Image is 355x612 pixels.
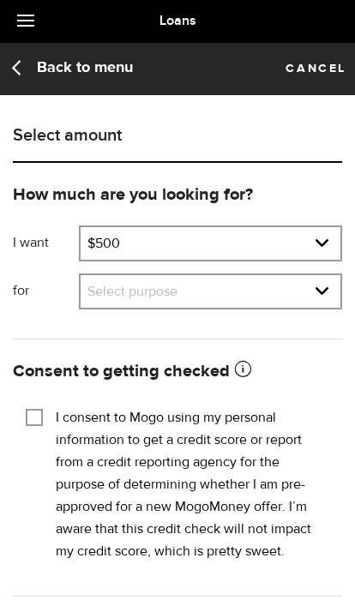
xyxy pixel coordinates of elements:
span: Loans [159,13,196,29]
label: I consent to Mogo using my personal information to get a credit score or report from a credit rep... [56,407,329,563]
h1: Select amount [13,127,342,144]
a: Cancel [286,56,346,75]
label: for [13,282,79,301]
button: Open LiveChat chat widget [14,7,65,58]
strong: Consent to getting checked [13,363,251,380]
input: I consent to Mogo using my personal information to get a credit score or report from a credit rep... [26,407,43,424]
a: Back to menu [9,56,133,77]
strong: How much are you looking for? [13,186,253,203]
label: I want [13,234,79,253]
